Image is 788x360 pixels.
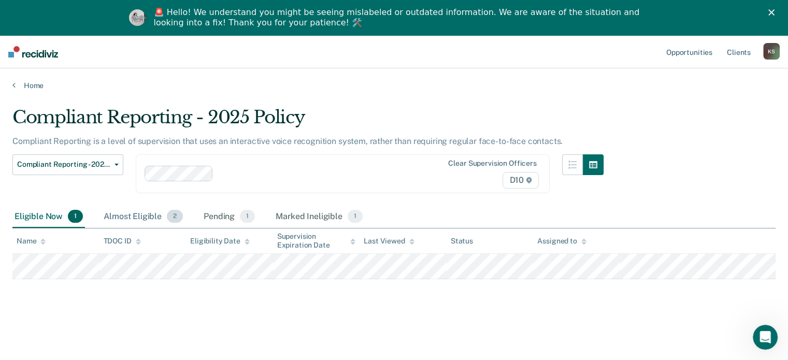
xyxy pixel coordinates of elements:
[129,9,146,26] img: Profile image for Kim
[768,9,779,16] div: Close
[664,35,714,68] a: Opportunities
[348,210,363,223] span: 1
[68,210,83,223] span: 1
[274,206,365,228] div: Marked Ineligible1
[8,46,58,57] img: Recidiviz
[12,136,563,146] p: Compliant Reporting is a level of supervision that uses an interactive voice recognition system, ...
[17,237,46,246] div: Name
[537,237,586,246] div: Assigned to
[202,206,257,228] div: Pending1
[448,159,536,168] div: Clear supervision officers
[167,210,183,223] span: 2
[12,107,604,136] div: Compliant Reporting - 2025 Policy
[12,81,776,90] a: Home
[725,35,753,68] a: Clients
[104,237,141,246] div: TDOC ID
[12,206,85,228] div: Eligible Now1
[102,206,185,228] div: Almost Eligible2
[763,43,780,60] div: K S
[503,172,538,189] span: D10
[451,237,473,246] div: Status
[763,43,780,60] button: KS
[753,325,778,350] iframe: Intercom live chat
[12,154,123,175] button: Compliant Reporting - 2025 Policy
[17,160,110,169] span: Compliant Reporting - 2025 Policy
[190,237,250,246] div: Eligibility Date
[154,7,643,28] div: 🚨 Hello! We understand you might be seeing mislabeled or outdated information. We are aware of th...
[277,232,356,250] div: Supervision Expiration Date
[240,210,255,223] span: 1
[364,237,414,246] div: Last Viewed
